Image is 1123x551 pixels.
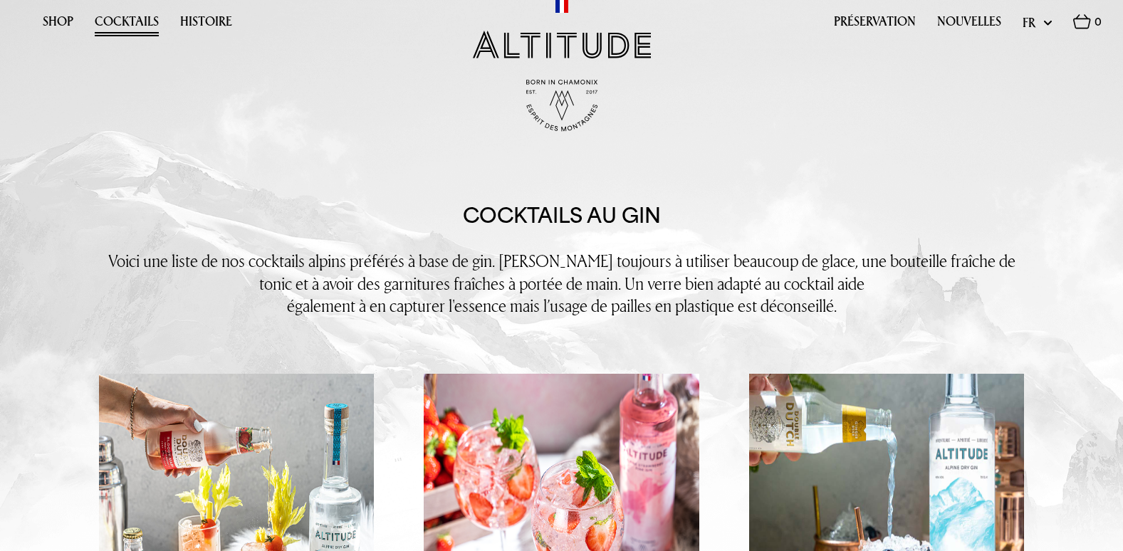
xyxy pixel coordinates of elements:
[95,14,159,36] a: Cocktails
[463,203,661,229] h1: COCKTAILS AU GIN
[43,14,73,36] a: Shop
[526,80,597,132] img: Born in Chamonix - Est. 2017 - Espirit des Montagnes
[1073,14,1091,29] img: Basket
[99,250,1025,317] p: Voici une liste de nos cocktails alpins préférés à base de gin. [PERSON_NAME] toujours à utiliser...
[1073,14,1102,37] a: 0
[180,14,232,36] a: Histoire
[834,14,916,36] a: Préservation
[937,14,1001,36] a: Nouvelles
[473,31,651,58] img: Altitude Gin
